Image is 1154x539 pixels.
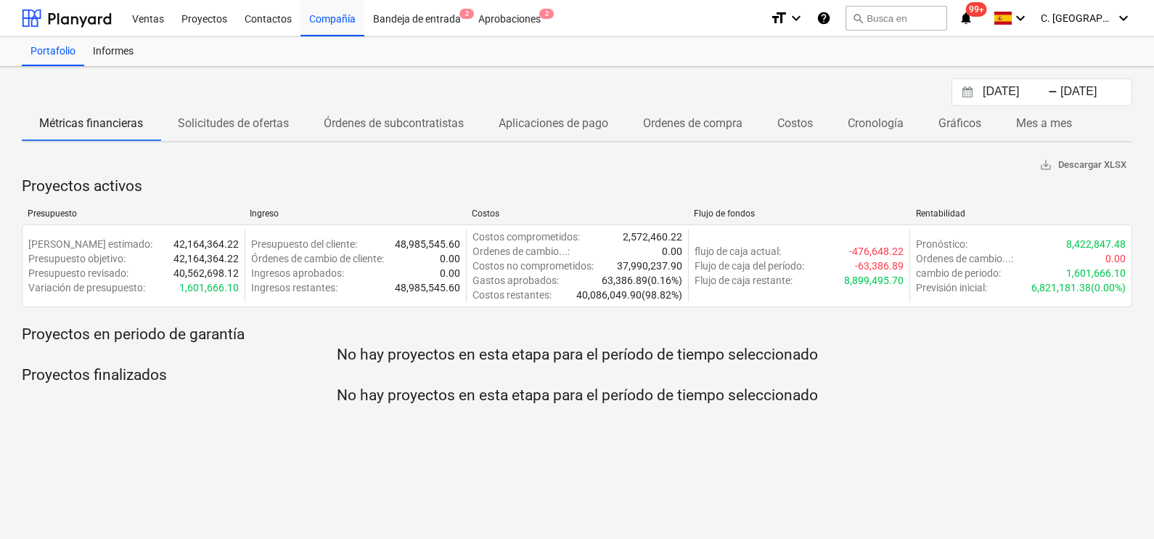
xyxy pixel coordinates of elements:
span: 2 [459,9,474,19]
div: - [1048,88,1057,97]
p: 2,572,460.22 [623,230,682,244]
i: keyboard_arrow_down [1012,9,1029,27]
p: 40,562,698.12 [173,266,239,280]
p: Ordenes de compra [643,115,742,132]
button: Busca en [846,6,947,31]
button: Interact with the calendar and add the check-in date for your trip. [955,84,980,101]
p: Previsión inicial : [916,280,987,295]
input: Fecha de inicio [980,82,1054,102]
p: No hay proyectos en esta etapa para el período de tiempo seleccionado [22,386,1132,406]
p: flujo de caja actual : [695,244,781,259]
div: Ingreso [250,208,460,219]
p: Costos restantes : [472,288,552,302]
p: Ingresos aprobados : [251,266,344,280]
p: cambio de periodo : [916,266,1001,280]
p: Presupuesto del cliente : [251,237,357,251]
span: 99+ [966,2,987,17]
p: Pronóstico : [916,237,967,251]
p: 1,601,666.10 [179,280,239,295]
p: 42,164,364.22 [173,237,239,251]
p: Métricas financieras [39,115,143,132]
p: Costos no comprometidos : [472,259,594,273]
p: Variación de presupuesto : [28,280,145,295]
p: Cronología [848,115,904,132]
input: Fecha de finalización [1057,82,1132,102]
p: [PERSON_NAME] estimado : [28,237,152,251]
span: C. [GEOGRAPHIC_DATA] [1041,12,1113,24]
button: Descargar XLSX [1034,154,1132,177]
p: 0.00 [1105,251,1126,266]
p: Gastos aprobados : [472,273,559,288]
div: Rentabilidad [916,208,1126,219]
span: Descargar XLSX [1039,157,1126,174]
div: Flujo de fondos [694,208,904,219]
p: 37,990,237.90 [617,259,682,273]
p: Flujo de caja restante : [695,273,793,288]
p: Ingresos restantes : [251,280,337,295]
p: Costos [777,115,813,132]
p: 0.00 [440,266,460,280]
p: No hay proyectos en esta etapa para el período de tiempo seleccionado [22,345,1132,365]
div: Presupuesto [28,208,238,219]
p: 40,086,049.90 ( 98.82% ) [576,288,682,302]
a: Portafolio [22,37,84,66]
p: Gráficos [938,115,981,132]
p: 63,386.89 ( 0.16% ) [602,273,682,288]
p: Solicitudes de ofertas [178,115,289,132]
i: format_size [770,9,787,27]
p: Proyectos activos [22,177,1132,197]
p: 48,985,545.60 [395,237,460,251]
i: keyboard_arrow_down [1115,9,1132,27]
i: Base de conocimientos [817,9,831,27]
p: Costos comprometidos : [472,230,580,244]
p: 0.00 [440,251,460,266]
span: search [852,12,864,24]
span: save_alt [1039,158,1052,171]
p: -63,386.89 [855,259,904,273]
p: Presupuesto revisado : [28,266,128,280]
i: keyboard_arrow_down [787,9,805,27]
p: Ordenes de cambio... : [916,251,1013,266]
p: 8,422,847.48 [1066,237,1126,251]
p: 48,985,545.60 [395,280,460,295]
p: Aplicaciones de pago [499,115,608,132]
p: 42,164,364.22 [173,251,239,266]
p: 0.00 [662,244,682,259]
span: 2 [539,9,554,19]
p: 6,821,181.38 ( 0.00% ) [1031,280,1126,295]
p: Órdenes de subcontratistas [324,115,464,132]
p: Proyectos finalizados [22,365,1132,386]
div: Costos [472,208,682,219]
p: 1,601,666.10 [1066,266,1126,280]
p: Presupuesto objetivo : [28,251,126,266]
p: -476,648.22 [849,244,904,259]
p: Órdenes de cambio de cliente : [251,251,384,266]
p: Ordenes de cambio... : [472,244,570,259]
i: notifications [959,9,973,27]
p: Mes a mes [1016,115,1072,132]
p: Proyectos en periodo de garantía [22,325,1132,345]
p: Flujo de caja del período : [695,259,804,273]
p: 8,899,495.70 [844,273,904,288]
a: Informes [84,37,142,66]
